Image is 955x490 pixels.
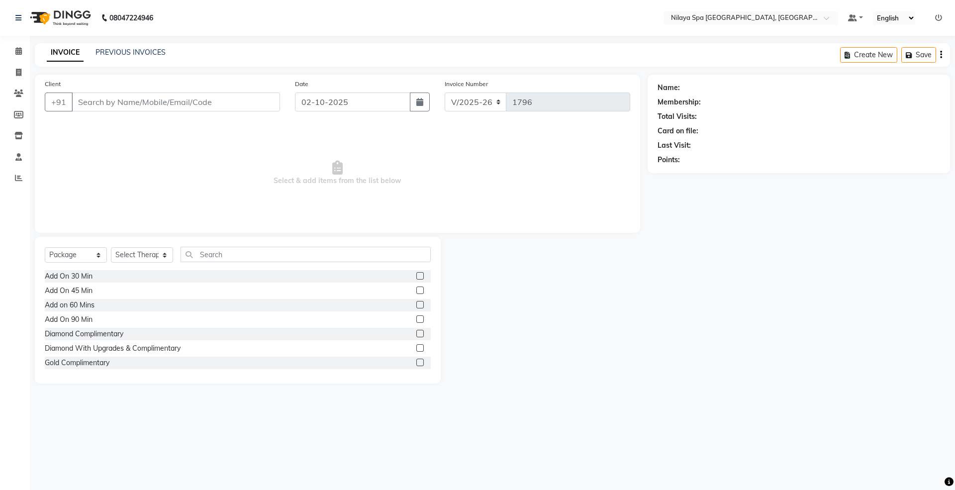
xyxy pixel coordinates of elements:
button: Save [901,47,936,63]
div: Add On 45 Min [45,286,93,296]
div: Card on file: [658,126,698,136]
a: PREVIOUS INVOICES [95,48,166,57]
div: Diamond With Upgrades & Complimentary [45,343,181,354]
input: Search by Name/Mobile/Email/Code [72,93,280,111]
label: Date [295,80,308,89]
div: Gold Complimentary [45,358,109,368]
div: Add on 60 Mins [45,300,95,310]
div: Diamond Complimentary [45,329,123,339]
div: Last Visit: [658,140,691,151]
div: Add On 90 Min [45,314,93,325]
div: Total Visits: [658,111,697,122]
div: Add On 30 Min [45,271,93,282]
div: Membership: [658,97,701,107]
input: Search [181,247,431,262]
img: logo [25,4,94,32]
button: Create New [840,47,897,63]
div: Points: [658,155,680,165]
label: Client [45,80,61,89]
b: 08047224946 [109,4,153,32]
button: +91 [45,93,73,111]
a: INVOICE [47,44,84,62]
span: Select & add items from the list below [45,123,630,223]
div: Name: [658,83,680,93]
label: Invoice Number [445,80,488,89]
